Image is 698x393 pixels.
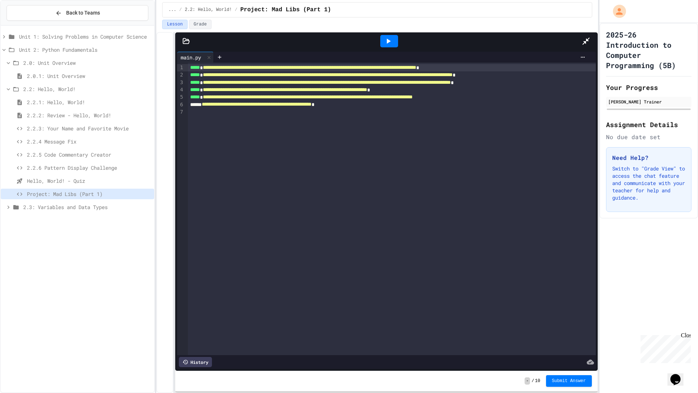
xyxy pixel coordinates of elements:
span: Back to Teams [66,9,100,17]
button: Back to Teams [7,5,148,21]
div: main.py [177,54,205,61]
iframe: chat widget [638,332,691,363]
h2: Your Progress [606,82,692,93]
div: My Account [605,3,628,20]
span: Hello, World! - Quiz [27,177,151,185]
span: 2.2: Hello, World! [185,7,232,13]
div: 3 [177,79,184,86]
div: 2 [177,71,184,79]
span: / [235,7,237,13]
span: 2.0.1: Unit Overview [27,72,151,80]
span: / [531,378,534,384]
button: Grade [189,20,212,29]
p: Switch to "Grade View" to access the chat feature and communicate with your teacher for help and ... [612,165,686,201]
button: Lesson [162,20,187,29]
span: 2.2.5 Code Commentary Creator [27,151,151,158]
div: [PERSON_NAME] Trainer [608,98,690,105]
div: History [179,357,212,367]
span: - [525,377,530,385]
span: Unit 1: Solving Problems in Computer Science [19,33,151,40]
div: main.py [177,52,214,63]
div: Chat with us now!Close [3,3,50,46]
div: 4 [177,86,184,94]
div: 5 [177,94,184,101]
span: ... [168,7,176,13]
h3: Need Help? [612,153,686,162]
span: Project: Mad Libs (Part 1) [240,5,331,14]
span: 2.2: Hello, World! [23,85,151,93]
span: Unit 2: Python Fundamentals [19,46,151,54]
div: No due date set [606,133,692,141]
span: 2.2.2: Review - Hello, World! [27,111,151,119]
span: 2.2.4 Message Fix [27,138,151,145]
iframe: chat widget [667,364,691,386]
span: Submit Answer [552,378,586,384]
span: 2.2.1: Hello, World! [27,98,151,106]
button: Submit Answer [546,375,592,387]
span: Project: Mad Libs (Part 1) [27,190,151,198]
span: 2.0: Unit Overview [23,59,151,67]
div: 1 [177,64,184,71]
span: 2.2.6 Pattern Display Challenge [27,164,151,172]
span: 2.2.3: Your Name and Favorite Movie [27,125,151,132]
span: / [179,7,182,13]
div: 6 [177,101,184,109]
h1: 2025-26 Introduction to Computer Programming (5B) [606,30,692,70]
span: 10 [535,378,540,384]
h2: Assignment Details [606,119,692,130]
span: 2.3: Variables and Data Types [23,203,151,211]
div: 7 [177,109,184,116]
